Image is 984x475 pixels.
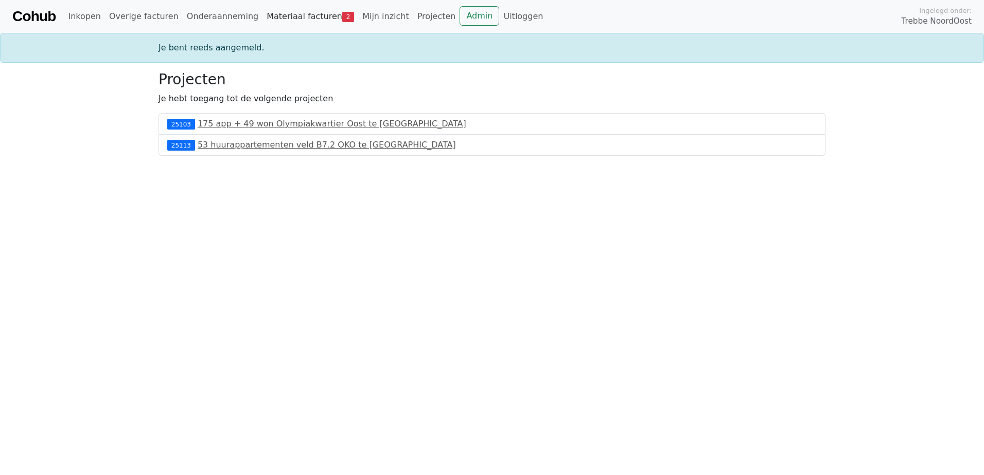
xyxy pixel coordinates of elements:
[902,15,972,27] span: Trebbe NoordOost
[342,12,354,22] span: 2
[198,119,466,129] a: 175 app + 49 won Olympiakwartier Oost te [GEOGRAPHIC_DATA]
[919,6,972,15] span: Ingelogd onder:
[460,6,499,26] a: Admin
[262,6,358,27] a: Materiaal facturen2
[159,93,825,105] p: Je hebt toegang tot de volgende projecten
[152,42,832,54] div: Je bent reeds aangemeld.
[167,140,195,150] div: 25113
[64,6,104,27] a: Inkopen
[413,6,460,27] a: Projecten
[12,4,56,29] a: Cohub
[198,140,456,150] a: 53 huurappartementen veld B7.2 OKO te [GEOGRAPHIC_DATA]
[358,6,413,27] a: Mijn inzicht
[183,6,262,27] a: Onderaanneming
[499,6,547,27] a: Uitloggen
[167,119,195,129] div: 25103
[105,6,183,27] a: Overige facturen
[159,71,825,88] h3: Projecten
